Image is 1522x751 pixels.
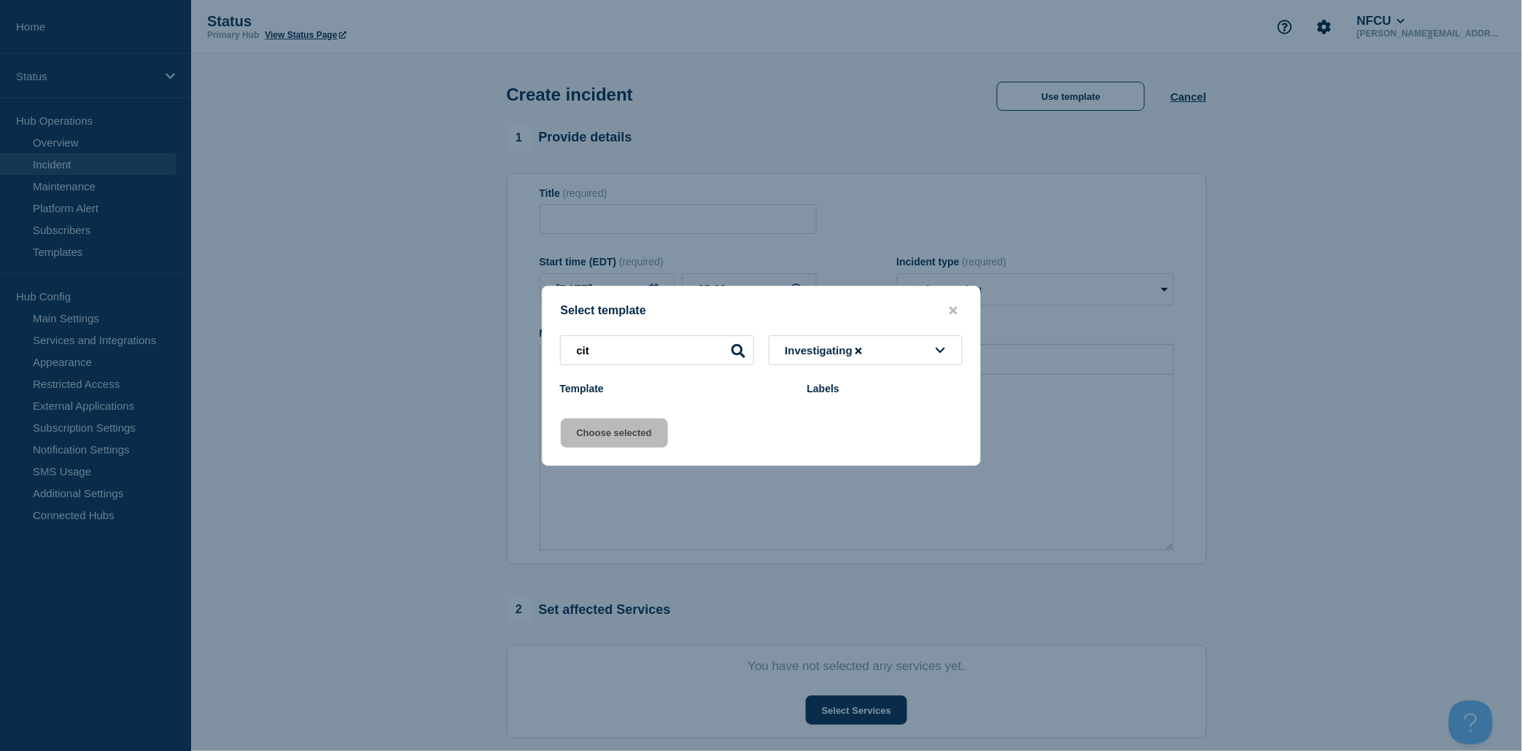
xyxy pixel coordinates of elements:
button: Choose selected [561,419,668,448]
span: Investigating [785,344,866,357]
button: Investigating [769,335,963,365]
input: Search templates & labels [560,335,754,365]
div: Template [560,383,793,394]
div: Select template [543,304,980,318]
div: Labels [807,383,963,394]
button: close button [945,304,962,318]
